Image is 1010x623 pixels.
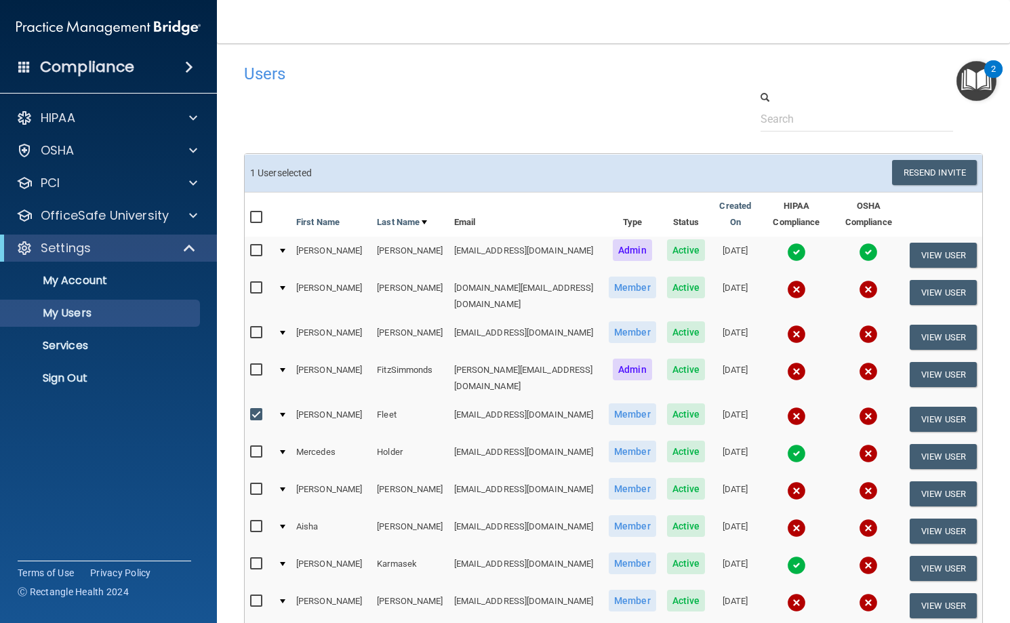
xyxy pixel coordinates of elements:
td: Aisha [291,513,371,550]
button: View User [910,407,977,432]
td: [DATE] [710,319,760,356]
img: cross.ca9f0e7f.svg [859,556,878,575]
span: Active [667,403,706,425]
a: Privacy Policy [90,566,151,580]
p: Settings [41,240,91,256]
td: [PERSON_NAME] [291,237,371,274]
td: Mercedes [291,438,371,475]
span: Active [667,478,706,500]
h6: 1 User selected [250,168,603,178]
span: Member [609,478,656,500]
a: First Name [296,214,340,230]
td: [PERSON_NAME] [371,319,448,356]
span: Active [667,515,706,537]
button: View User [910,325,977,350]
td: [EMAIL_ADDRESS][DOMAIN_NAME] [449,513,603,550]
td: [PERSON_NAME] [291,550,371,587]
span: Member [609,277,656,298]
span: Active [667,277,706,298]
img: cross.ca9f0e7f.svg [859,280,878,299]
img: cross.ca9f0e7f.svg [787,519,806,538]
button: View User [910,243,977,268]
div: 2 [991,69,996,87]
img: cross.ca9f0e7f.svg [787,362,806,381]
p: HIPAA [41,110,75,126]
span: Active [667,239,706,261]
span: Active [667,321,706,343]
a: Settings [16,240,197,256]
span: Member [609,441,656,462]
span: Ⓒ Rectangle Health 2024 [18,585,129,599]
button: Open Resource Center, 2 new notifications [956,61,996,101]
img: cross.ca9f0e7f.svg [859,444,878,463]
td: [EMAIL_ADDRESS][DOMAIN_NAME] [449,475,603,513]
h4: Compliance [40,58,134,77]
p: OSHA [41,142,75,159]
td: [PERSON_NAME] [291,274,371,319]
td: [PERSON_NAME] [371,475,448,513]
span: Active [667,441,706,462]
td: [EMAIL_ADDRESS][DOMAIN_NAME] [449,401,603,438]
span: Member [609,403,656,425]
td: [DATE] [710,550,760,587]
button: View User [910,280,977,305]
td: Karmasek [371,550,448,587]
span: Member [609,590,656,611]
img: cross.ca9f0e7f.svg [787,593,806,612]
td: [DATE] [710,356,760,401]
th: Status [662,193,711,237]
span: Member [609,321,656,343]
td: [DATE] [710,401,760,438]
img: cross.ca9f0e7f.svg [859,407,878,426]
td: [EMAIL_ADDRESS][DOMAIN_NAME] [449,550,603,587]
td: [PERSON_NAME] [291,475,371,513]
td: [PERSON_NAME] [291,356,371,401]
p: My Account [9,274,194,287]
img: tick.e7d51cea.svg [787,556,806,575]
span: Admin [613,239,652,261]
a: OSHA [16,142,197,159]
img: cross.ca9f0e7f.svg [787,280,806,299]
span: Active [667,359,706,380]
td: [EMAIL_ADDRESS][DOMAIN_NAME] [449,438,603,475]
a: Last Name [377,214,427,230]
img: cross.ca9f0e7f.svg [787,481,806,500]
img: cross.ca9f0e7f.svg [859,519,878,538]
td: Holder [371,438,448,475]
img: cross.ca9f0e7f.svg [859,593,878,612]
img: cross.ca9f0e7f.svg [859,325,878,344]
button: View User [910,519,977,544]
p: My Users [9,306,194,320]
td: [PERSON_NAME] [291,401,371,438]
td: [DATE] [710,513,760,550]
td: [PERSON_NAME] [371,274,448,319]
th: Email [449,193,603,237]
button: View User [910,593,977,618]
th: Type [603,193,662,237]
img: cross.ca9f0e7f.svg [787,407,806,426]
img: tick.e7d51cea.svg [859,243,878,262]
td: Fleet [371,401,448,438]
td: FitzSimmonds [371,356,448,401]
a: PCI [16,175,197,191]
td: [DATE] [710,438,760,475]
button: View User [910,362,977,387]
td: [PERSON_NAME] [371,237,448,274]
img: cross.ca9f0e7f.svg [859,481,878,500]
p: Sign Out [9,371,194,385]
td: [EMAIL_ADDRESS][DOMAIN_NAME] [449,237,603,274]
th: OSHA Compliance [833,193,905,237]
input: Search [761,106,954,132]
button: View User [910,444,977,469]
img: PMB logo [16,14,201,41]
button: View User [910,481,977,506]
button: Resend Invite [892,160,977,185]
span: Admin [613,359,652,380]
td: [DOMAIN_NAME][EMAIL_ADDRESS][DOMAIN_NAME] [449,274,603,319]
td: [PERSON_NAME][EMAIL_ADDRESS][DOMAIN_NAME] [449,356,603,401]
p: PCI [41,175,60,191]
th: HIPAA Compliance [760,193,832,237]
a: OfficeSafe University [16,207,197,224]
h4: Users [244,65,666,83]
span: Member [609,515,656,537]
